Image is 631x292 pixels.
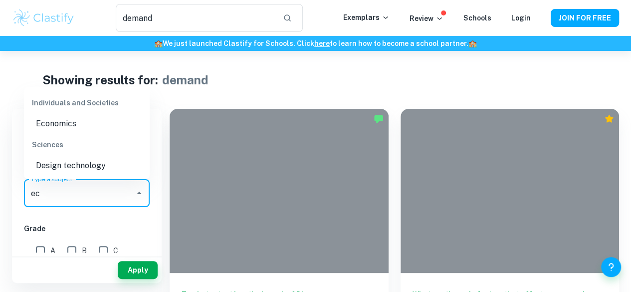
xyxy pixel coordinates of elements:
input: Search for any exemplars... [116,4,275,32]
h6: We just launched Clastify for Schools. Click to learn how to become a school partner. [2,38,629,49]
div: Sciences [24,133,150,157]
img: Marked [374,114,384,124]
button: JOIN FOR FREE [551,9,619,27]
p: Exemplars [343,12,390,23]
span: 🏫 [468,39,477,47]
label: Type a subject [31,175,72,183]
h6: Filter exemplars [12,109,162,137]
h6: Grade [24,223,150,234]
img: Clastify logo [12,8,75,28]
a: here [314,39,330,47]
li: Economics [24,115,150,133]
a: Login [511,14,531,22]
h1: Showing results for: [42,71,158,89]
span: A [50,245,55,256]
p: Review [410,13,443,24]
span: 🏫 [154,39,163,47]
button: Close [132,186,146,200]
button: Apply [118,261,158,279]
a: Schools [463,14,491,22]
button: Help and Feedback [601,257,621,277]
h1: demand [162,71,209,89]
span: B [82,245,87,256]
div: Premium [604,114,614,124]
li: Design technology [24,157,150,175]
span: C [113,245,118,256]
div: Individuals and Societies [24,91,150,115]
